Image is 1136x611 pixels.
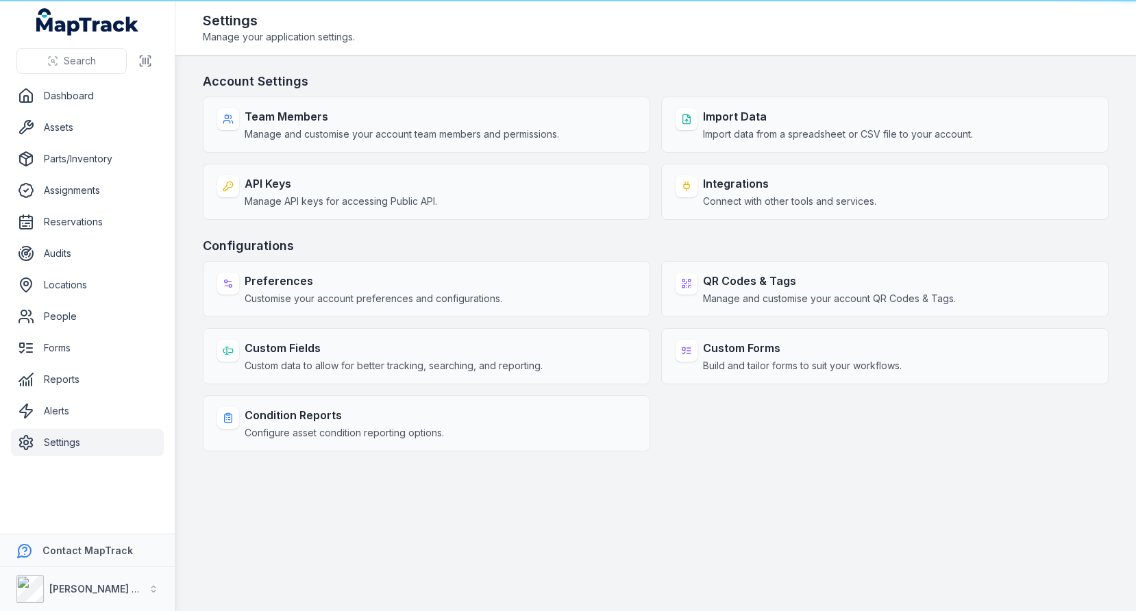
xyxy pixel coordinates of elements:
span: Connect with other tools and services. [703,195,876,208]
strong: Custom Fields [245,340,543,356]
a: Forms [11,334,164,362]
a: Dashboard [11,82,164,110]
a: Alerts [11,397,164,425]
a: People [11,303,164,330]
strong: [PERSON_NAME] Air [49,583,145,595]
strong: Contact MapTrack [42,545,133,556]
strong: QR Codes & Tags [703,273,956,289]
a: Custom FormsBuild and tailor forms to suit your workflows. [661,328,1109,384]
span: Import data from a spreadsheet or CSV file to your account. [703,127,973,141]
strong: API Keys [245,175,437,192]
button: Search [16,48,127,74]
a: Reservations [11,208,164,236]
strong: Team Members [245,108,559,125]
span: Manage your application settings. [203,30,355,44]
span: Customise your account preferences and configurations. [245,292,502,305]
a: Locations [11,271,164,299]
strong: Condition Reports [245,407,444,423]
a: QR Codes & TagsManage and customise your account QR Codes & Tags. [661,261,1109,317]
span: Configure asset condition reporting options. [245,426,444,440]
a: Settings [11,429,164,456]
a: Audits [11,240,164,267]
a: MapTrack [36,8,139,36]
strong: Custom Forms [703,340,902,356]
a: Import DataImport data from a spreadsheet or CSV file to your account. [661,97,1109,153]
span: Manage and customise your account team members and permissions. [245,127,559,141]
a: Custom FieldsCustom data to allow for better tracking, searching, and reporting. [203,328,650,384]
a: Assignments [11,177,164,204]
strong: Import Data [703,108,973,125]
span: Manage and customise your account QR Codes & Tags. [703,292,956,305]
span: Search [64,54,96,68]
a: Condition ReportsConfigure asset condition reporting options. [203,395,650,451]
h3: Configurations [203,236,1109,255]
span: Manage API keys for accessing Public API. [245,195,437,208]
a: Assets [11,114,164,141]
span: Build and tailor forms to suit your workflows. [703,359,902,373]
a: Reports [11,366,164,393]
a: API KeysManage API keys for accessing Public API. [203,164,650,220]
strong: Integrations [703,175,876,192]
a: Parts/Inventory [11,145,164,173]
a: Team MembersManage and customise your account team members and permissions. [203,97,650,153]
h2: Settings [203,11,355,30]
a: IntegrationsConnect with other tools and services. [661,164,1109,220]
h3: Account Settings [203,72,1109,91]
span: Custom data to allow for better tracking, searching, and reporting. [245,359,543,373]
strong: Preferences [245,273,502,289]
a: PreferencesCustomise your account preferences and configurations. [203,261,650,317]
